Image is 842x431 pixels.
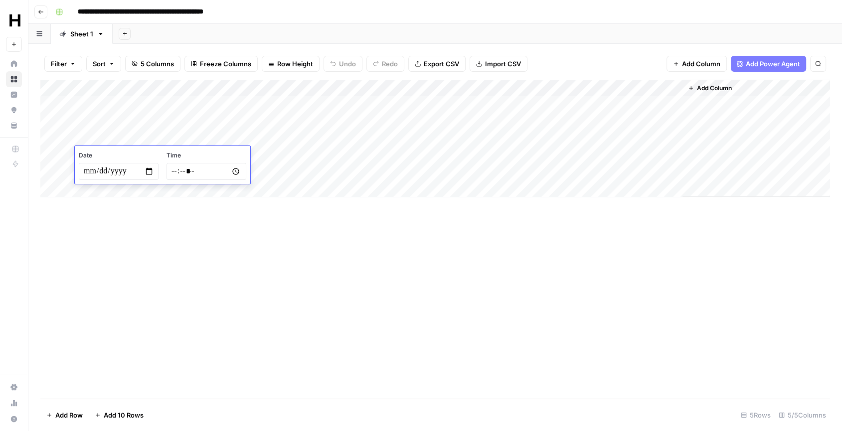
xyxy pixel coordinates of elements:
button: Import CSV [470,56,527,72]
div: Sheet 1 [70,29,93,39]
button: Add Power Agent [731,56,806,72]
button: Sort [86,56,121,72]
span: Export CSV [424,59,459,69]
button: Add Column [684,82,736,95]
a: Usage [6,395,22,411]
span: Add Row [55,410,83,420]
span: Add Column [697,84,732,93]
a: Your Data [6,118,22,134]
span: Import CSV [485,59,521,69]
button: Redo [366,56,404,72]
span: Row Height [277,59,313,69]
span: Add 10 Rows [104,410,144,420]
button: 5 Columns [125,56,180,72]
button: Export CSV [408,56,466,72]
span: Undo [339,59,356,69]
span: Date [79,151,159,160]
button: Freeze Columns [184,56,258,72]
span: Redo [382,59,398,69]
button: Workspace: HealthJob [6,8,22,33]
span: Sort [93,59,106,69]
img: HealthJob Logo [6,11,24,29]
span: Add Column [682,59,720,69]
button: Add 10 Rows [89,407,150,423]
div: 5/5 Columns [775,407,830,423]
span: Time [167,151,246,160]
a: Sheet 1 [51,24,113,44]
span: Freeze Columns [200,59,251,69]
a: Browse [6,71,22,87]
a: Home [6,56,22,72]
button: Filter [44,56,82,72]
button: Undo [324,56,362,72]
span: 5 Columns [141,59,174,69]
button: Row Height [262,56,320,72]
a: Settings [6,379,22,395]
span: Add Power Agent [746,59,800,69]
div: 5 Rows [737,407,775,423]
a: Insights [6,87,22,103]
button: Add Column [667,56,727,72]
button: Help + Support [6,411,22,427]
a: Opportunities [6,102,22,118]
button: Add Row [40,407,89,423]
span: Filter [51,59,67,69]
